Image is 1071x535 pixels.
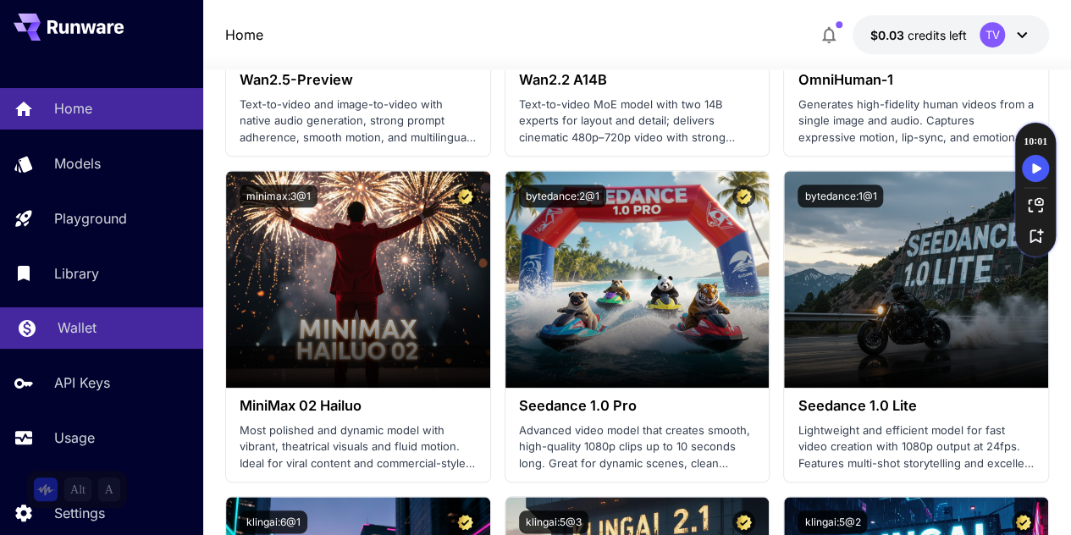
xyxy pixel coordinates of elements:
button: minimax:3@1 [240,185,317,207]
nav: breadcrumb [225,25,263,45]
p: Models [54,153,101,174]
p: Wallet [58,317,97,338]
img: alt [505,171,770,388]
img: alt [784,171,1048,388]
div: TV [980,22,1005,47]
p: Text-to-video MoE model with two 14B experts for layout and detail; delivers cinematic 480p–720p ... [519,97,756,146]
div: $0.0301 [869,26,966,44]
button: klingai:5@3 [519,510,588,533]
h3: Wan2.5-Preview [240,72,477,88]
button: bytedance:1@1 [798,185,883,207]
h3: OmniHuman‑1 [798,72,1035,88]
p: Library [54,263,99,284]
button: Certified Model – Vetted for best performance and includes a commercial license. [454,510,477,533]
h3: MiniMax 02 Hailuo [240,398,477,414]
p: Home [54,98,92,119]
span: credits left [907,28,966,42]
p: API Keys [54,372,110,393]
img: alt [226,171,490,388]
p: Text-to-video and image-to-video with native audio generation, strong prompt adherence, smooth mo... [240,97,477,146]
p: Lightweight and efficient model for fast video creation with 1080p output at 24fps. Features mult... [798,422,1035,472]
button: $0.0301TV [853,15,1049,54]
p: Generates high-fidelity human videos from a single image and audio. Captures expressive motion, l... [798,97,1035,146]
button: Certified Model – Vetted for best performance and includes a commercial license. [1012,185,1035,207]
button: Certified Model – Vetted for best performance and includes a commercial license. [454,185,477,207]
p: Playground [54,208,127,229]
p: Usage [54,427,95,448]
button: Certified Model – Vetted for best performance and includes a commercial license. [732,185,755,207]
p: Advanced video model that creates smooth, high-quality 1080p clips up to 10 seconds long. Great f... [519,422,756,472]
span: $0.03 [869,28,907,42]
button: bytedance:2@1 [519,185,606,207]
a: Home [225,25,263,45]
h3: Seedance 1.0 Pro [519,398,756,414]
button: klingai:5@2 [798,510,867,533]
p: Most polished and dynamic model with vibrant, theatrical visuals and fluid motion. Ideal for vira... [240,422,477,472]
button: Certified Model – Vetted for best performance and includes a commercial license. [1012,510,1035,533]
button: klingai:6@1 [240,510,307,533]
h3: Seedance 1.0 Lite [798,398,1035,414]
h3: Wan2.2 A14B [519,72,756,88]
button: Certified Model – Vetted for best performance and includes a commercial license. [732,510,755,533]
